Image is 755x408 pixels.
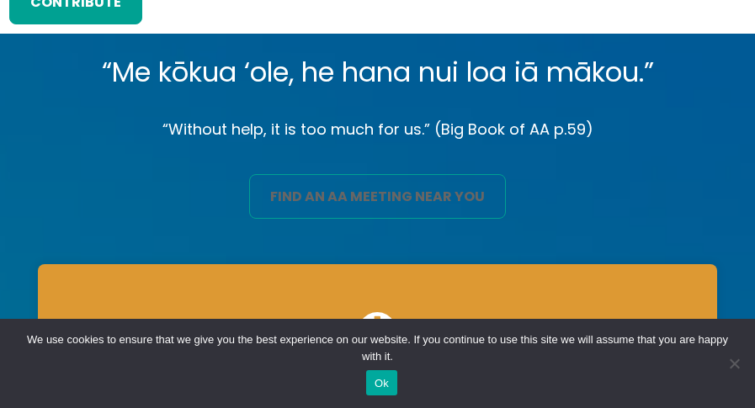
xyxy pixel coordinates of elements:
a: find an aa meeting near you [249,174,506,218]
button: Ok [366,370,397,395]
p: “Me kōkua ‘ole, he hana nui loa iā mākou.” [38,49,717,96]
p: “Without help, it is too much for us.” (Big Book of AA p.59) [38,116,717,143]
span: No [726,355,742,372]
span: We use cookies to ensure that we give you the best experience on our website. If you continue to ... [25,331,730,365]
